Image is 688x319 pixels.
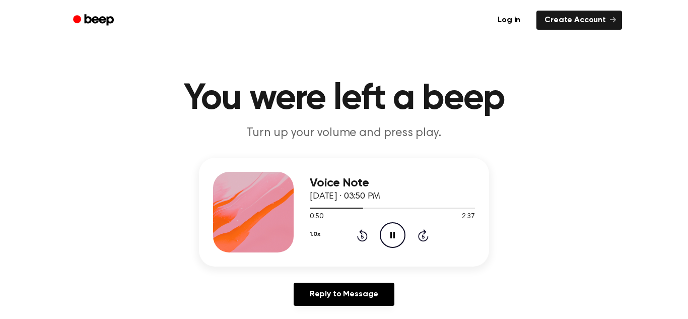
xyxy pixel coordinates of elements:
span: [DATE] · 03:50 PM [310,192,380,201]
a: Beep [66,11,123,30]
a: Log in [488,9,530,32]
a: Reply to Message [294,283,394,306]
h1: You were left a beep [86,81,602,117]
span: 2:37 [462,212,475,222]
span: 0:50 [310,212,323,222]
p: Turn up your volume and press play. [151,125,537,142]
a: Create Account [536,11,622,30]
button: 1.0x [310,226,320,243]
h3: Voice Note [310,176,475,190]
